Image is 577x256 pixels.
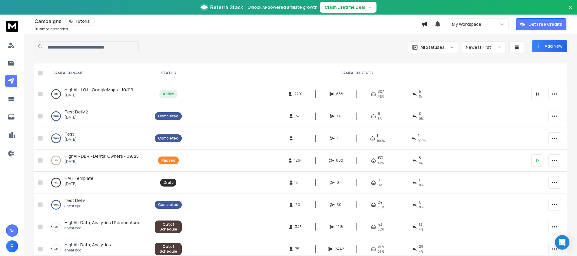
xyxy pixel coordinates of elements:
button: Claim Lifetime Deal→ [320,2,376,13]
p: 2 % [55,157,58,163]
span: 0 [419,178,421,183]
div: Open Intercom Messenger [555,235,569,250]
div: Completed [158,136,178,141]
div: Out of Schedule [158,222,178,232]
span: 80 [295,202,301,207]
span: 100 % [377,138,385,143]
span: 44 % [378,160,384,165]
a: HighAI | Data, Analytics [65,242,111,248]
span: 100 % [418,138,426,143]
p: 100 % [53,202,59,208]
span: 13 [419,222,422,227]
a: Test [65,131,74,137]
button: Tutorial [65,17,95,25]
p: [DATE] [65,115,88,120]
span: 24 [378,200,382,205]
span: 2291 [294,92,302,96]
p: a year ago [65,204,85,208]
span: 1 % [419,160,423,165]
span: 1 % [419,94,423,99]
span: → [367,4,372,10]
p: All Statuses [420,44,445,50]
p: 3 % [55,224,58,230]
span: 1 [337,136,343,141]
p: a year ago [65,226,141,231]
a: HighAI | Data, Analytics | Personalised [65,220,141,226]
a: HighAI - DBR - Dental Owners - 09/25 [65,153,139,159]
span: 29 [419,244,423,249]
th: CAMPAIGN NAME [45,63,151,83]
th: CAMPAIGN STATS [185,63,528,83]
span: 307 [378,89,384,94]
span: Test Deliv 2 [65,109,88,115]
span: 80 [337,202,343,207]
td: 100%Test[DATE] [45,127,151,150]
p: My Workspace [452,21,484,27]
span: HighAI | Data, Analytics | Personalised [65,220,141,225]
a: Test Deliv [65,197,85,204]
p: 100 % [53,135,59,141]
div: Out of Schedule [158,244,178,254]
span: HighAI - LGJ - GoogleMaps - 10/09 [65,87,133,93]
span: 345 [295,224,302,229]
span: 0 [295,180,301,185]
span: 133 [378,156,383,160]
span: 6 [378,111,380,116]
div: Paused [161,158,175,163]
td: 0%HAI | Template[DATE] [45,172,151,194]
p: [DATE] [65,93,133,98]
p: [DATE] [65,181,94,186]
td: 2%HighAI - DBR - Dental Owners - 09/25[DATE] [45,150,151,172]
span: 0 [378,178,380,183]
span: 0 % [419,205,423,210]
span: 0 [337,180,343,185]
p: Get Free Credits [529,21,562,27]
span: 2442 [335,247,344,251]
span: 48 % [378,94,384,99]
p: a year ago [65,248,111,253]
button: Add New [532,40,567,52]
span: 5 [419,89,421,94]
p: 0 % [55,91,58,97]
span: 74 [337,114,343,119]
div: Completed [158,114,178,119]
span: 0 [419,111,421,116]
span: 638 [336,92,343,96]
button: P [6,240,18,252]
span: 30 % [378,205,384,210]
p: Unlock AI-powered affiliate growth [248,4,317,10]
span: 9 [35,26,37,32]
div: Campaigns [35,17,421,25]
span: HAI | Template [65,175,94,181]
p: 4 % [54,246,58,252]
span: 1264 [294,158,303,163]
span: 1 [295,136,301,141]
p: [DATE] [65,159,139,164]
p: 100 % [53,113,59,119]
td: 3%HighAI | Data, Analytics | Personaliseda year ago [45,216,151,238]
span: 1218 [336,224,343,229]
span: 600 [336,158,343,163]
span: 4 % [419,249,423,254]
div: Completed [158,202,178,207]
button: Close banner [567,4,575,18]
span: 1 [377,133,378,138]
p: Campaigns added [35,27,68,32]
button: Newest First [462,41,506,53]
span: HighAI | Data, Analytics [65,242,111,248]
span: 374 [378,244,384,249]
th: STATUS [151,63,185,83]
div: Active [163,92,174,96]
span: 59 % [378,249,384,254]
span: 74 [295,114,301,119]
span: 8 % [378,116,382,121]
span: ReferralStack [210,4,243,11]
a: HighAI - LGJ - GoogleMaps - 10/09 [65,87,133,93]
span: 5 [419,156,421,160]
p: 0 % [55,180,58,186]
div: Draft [164,180,173,185]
